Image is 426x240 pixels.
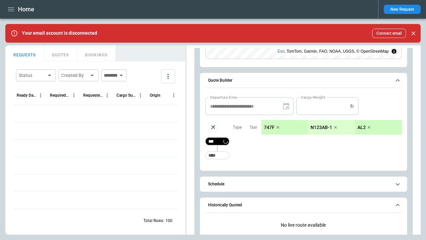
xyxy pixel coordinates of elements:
summary: Toggle attribution [390,47,398,55]
button: REQUESTS [5,45,44,61]
div: Requested Route [83,93,103,98]
button: Connect email [372,29,406,38]
p: Taxi [250,125,257,130]
button: Required Date & Time (UTC+03:00) column menu [70,91,78,100]
div: Created By [61,72,88,79]
div: Origin [150,93,160,98]
p: 100 [165,218,172,224]
h6: Historically Quoted [208,203,242,207]
h6: Schedule [208,182,224,186]
button: BOOKINGS [77,45,116,61]
h6: Quote Builder [208,78,232,83]
div: , TomTom, Garmin, FAO, NOAA, USGS, © OpenStreetMap [278,48,389,55]
p: lb [350,103,354,109]
div: Cargo Summary [116,93,136,98]
button: Quote Builder [205,73,402,88]
button: more [161,69,175,83]
div: Quote Builder [205,97,402,163]
div: Required Date & Time (UTC+03:00) [50,93,70,98]
div: Too short [205,151,229,159]
p: Type [233,125,242,130]
label: Departure time [210,94,237,100]
p: No live route available [205,217,402,233]
button: Schedule [205,177,402,192]
span: Aircraft selection [208,122,218,132]
div: dismiss [409,26,418,41]
button: Close [409,29,418,38]
p: AL2 [357,125,366,130]
div: scrollable content [261,120,402,135]
button: Ready Date & Time (UTC+03:00) column menu [36,91,45,100]
button: Origin column menu [169,91,178,100]
p: N123AB-1 [311,125,332,130]
button: Requested Route column menu [103,91,111,100]
h1: Home [18,5,34,13]
div: Not found [205,137,229,145]
label: Cargo Weight [301,94,325,100]
button: New Request [384,5,421,14]
button: Cargo Summary column menu [136,91,145,100]
div: Historically Quoted [205,217,402,233]
p: 747F [264,125,275,130]
p: Your email account is disconnected [22,30,97,36]
button: Historically Quoted [205,198,402,213]
p: Total Rows: [143,218,164,224]
div: Status [19,72,45,79]
div: Ready Date & Time (UTC+03:00) [17,93,36,98]
button: QUOTES [44,45,77,61]
a: Esri [278,49,285,54]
